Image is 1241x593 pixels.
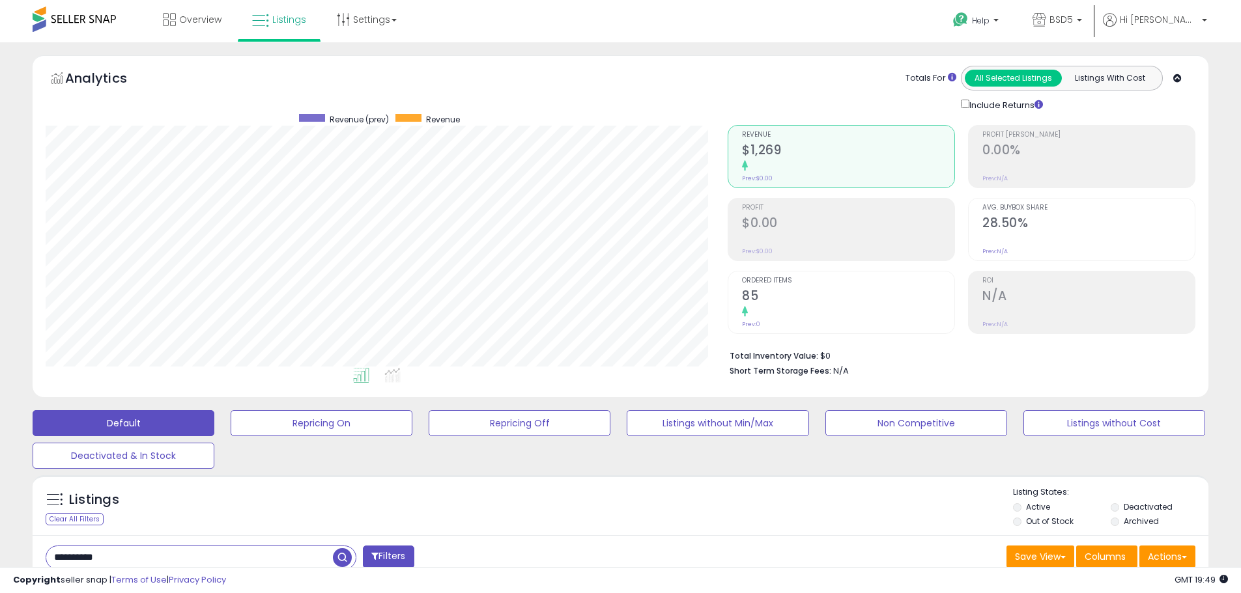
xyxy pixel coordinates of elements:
[742,204,954,212] span: Profit
[943,2,1012,42] a: Help
[906,72,956,85] div: Totals For
[730,365,831,376] b: Short Term Storage Fees:
[363,545,414,568] button: Filters
[429,410,610,436] button: Repricing Off
[627,410,808,436] button: Listings without Min/Max
[1175,573,1228,586] span: 2025-08-11 19:49 GMT
[272,13,306,26] span: Listings
[111,573,167,586] a: Terms of Use
[69,491,119,509] h5: Listings
[825,410,1007,436] button: Non Competitive
[1049,13,1073,26] span: BSD5
[982,143,1195,160] h2: 0.00%
[742,320,760,328] small: Prev: 0
[742,131,954,139] span: Revenue
[179,13,221,26] span: Overview
[730,350,818,361] b: Total Inventory Value:
[1085,550,1126,563] span: Columns
[982,288,1195,306] h2: N/A
[951,97,1059,112] div: Include Returns
[982,204,1195,212] span: Avg. Buybox Share
[742,277,954,284] span: Ordered Items
[33,410,214,436] button: Default
[742,215,954,233] h2: $0.00
[231,410,412,436] button: Repricing On
[742,174,773,182] small: Prev: $0.00
[1139,545,1195,568] button: Actions
[426,114,460,125] span: Revenue
[833,365,849,377] span: N/A
[33,443,214,469] button: Deactivated & In Stock
[1026,501,1050,512] label: Active
[982,247,1008,255] small: Prev: N/A
[982,277,1195,284] span: ROI
[982,174,1008,182] small: Prev: N/A
[982,131,1195,139] span: Profit [PERSON_NAME]
[1006,545,1074,568] button: Save View
[742,247,773,255] small: Prev: $0.00
[982,320,1008,328] small: Prev: N/A
[1026,516,1074,527] label: Out of Stock
[169,573,226,586] a: Privacy Policy
[1013,486,1208,499] p: Listing States:
[13,573,61,586] strong: Copyright
[1124,501,1173,512] label: Deactivated
[1061,70,1158,87] button: Listings With Cost
[730,347,1186,363] li: $0
[742,143,954,160] h2: $1,269
[1023,410,1205,436] button: Listings without Cost
[982,215,1195,233] h2: 28.50%
[1103,13,1207,42] a: Hi [PERSON_NAME]
[972,15,990,26] span: Help
[1124,516,1159,527] label: Archived
[330,114,389,125] span: Revenue (prev)
[1120,13,1198,26] span: Hi [PERSON_NAME]
[46,513,104,525] div: Clear All Filters
[65,69,152,90] h5: Analytics
[742,288,954,306] h2: 85
[952,12,969,28] i: Get Help
[965,70,1062,87] button: All Selected Listings
[1076,545,1137,568] button: Columns
[13,574,226,586] div: seller snap | |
